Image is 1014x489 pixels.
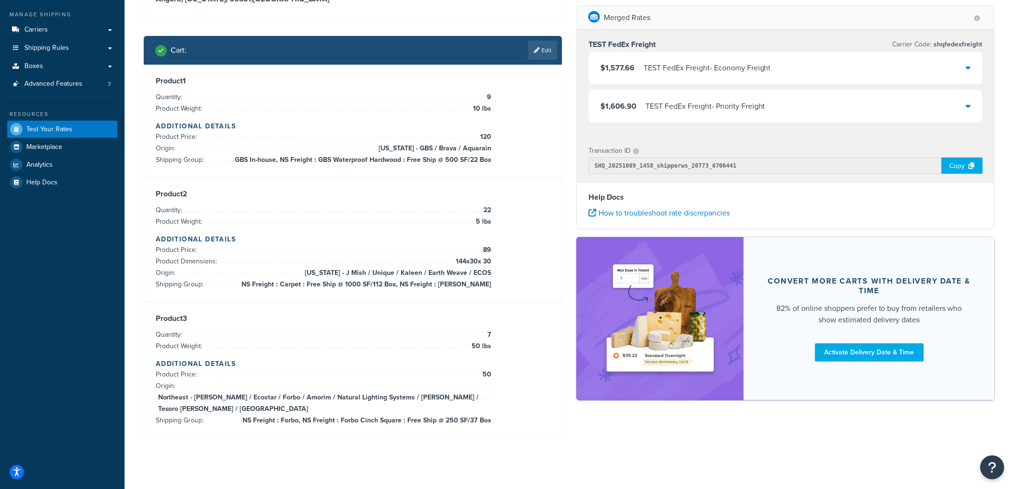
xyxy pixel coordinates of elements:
[156,314,550,323] h3: Product 3
[302,267,491,279] span: [US_STATE] - J Mish / Unique / Kaleen / Earth Weave / ECOS
[26,125,72,134] span: Test Your Rates
[7,138,117,156] a: Marketplace
[7,156,117,173] a: Analytics
[108,80,111,88] span: 3
[156,392,491,415] span: Northeast - [PERSON_NAME] / Ecostar / Forbo / Amorim / Natural Lighting Systems / [PERSON_NAME] /...
[240,415,491,426] span: NS Freight : Forbo, NS Freight : Forbo Cinch Square : Free Ship @ 250 SF/37 Box
[156,132,199,142] span: Product Price:
[156,369,199,379] span: Product Price:
[980,455,1004,479] button: Open Resource Center
[7,174,117,191] a: Help Docs
[815,343,924,362] a: Activate Delivery Date & Time
[156,415,206,425] span: Shipping Group:
[644,61,771,75] div: TEST FedEx Freight - Economy Freight
[600,62,634,73] span: $1,577.66
[481,244,491,256] span: 89
[453,256,491,267] span: 144 x 30 x 30
[7,121,117,138] a: Test Your Rates
[588,40,656,49] h3: TEST FedEx Freight
[588,207,730,218] a: How to troubleshoot rate discrepancies
[528,41,557,60] a: Edit
[484,91,491,103] span: 9
[156,330,184,340] span: Quantity:
[156,234,550,244] h4: Additional Details
[600,101,636,112] span: $1,606.90
[156,92,184,102] span: Quantity:
[7,11,117,19] div: Manage Shipping
[471,103,491,114] span: 10 lbs
[376,143,491,154] span: [US_STATE] - GBS / Brava / Aquarain
[932,39,983,49] span: shqfedexfreight
[156,256,219,266] span: Product Dimensions:
[26,179,58,187] span: Help Docs
[7,110,117,118] div: Resources
[478,131,491,143] span: 120
[24,62,43,70] span: Boxes
[893,38,983,51] p: Carrier Code:
[156,155,206,165] span: Shipping Group:
[588,144,631,158] p: Transaction ID
[232,154,491,166] span: GBS In-house, NS Freight : GBS Waterproof Hardwood : Free Ship @ 500 SF/22 Box
[485,329,491,341] span: 7
[156,121,550,131] h4: Additional Details
[7,75,117,93] li: Advanced Features
[7,39,117,57] a: Shipping Rules
[156,245,199,255] span: Product Price:
[473,216,491,227] span: 5 lbs
[469,341,491,352] span: 50 lbs
[588,192,983,203] h4: Help Docs
[156,216,205,227] span: Product Weight:
[7,21,117,39] a: Carriers
[7,57,117,75] a: Boxes
[942,158,983,174] div: Copy
[7,75,117,93] a: Advanced Features3
[767,276,972,296] div: Convert more carts with delivery date & time
[645,100,765,113] div: TEST FedEx Freight - Priority Freight
[171,46,186,55] h2: Cart :
[26,143,62,151] span: Marketplace
[24,80,82,88] span: Advanced Features
[156,189,550,199] h3: Product 2
[26,161,53,169] span: Analytics
[480,369,491,380] span: 50
[156,359,550,369] h4: Additional Details
[156,279,206,289] span: Shipping Group:
[24,26,48,34] span: Carriers
[156,76,550,86] h3: Product 1
[24,44,69,52] span: Shipping Rules
[604,11,650,24] p: Merged Rates
[156,103,205,114] span: Product Weight:
[600,251,720,386] img: feature-image-ddt-36eae7f7280da8017bfb280eaccd9c446f90b1fe08728e4019434db127062ab4.png
[156,268,178,278] span: Origin:
[481,205,491,216] span: 22
[156,143,178,153] span: Origin:
[156,205,184,215] span: Quantity:
[239,279,491,290] span: NS Freight : Carpet : Free Ship @ 1000 SF/112 Box, NS Freight : [PERSON_NAME]
[156,381,178,391] span: Origin:
[156,341,205,351] span: Product Weight:
[767,303,972,326] div: 82% of online shoppers prefer to buy from retailers who show estimated delivery dates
